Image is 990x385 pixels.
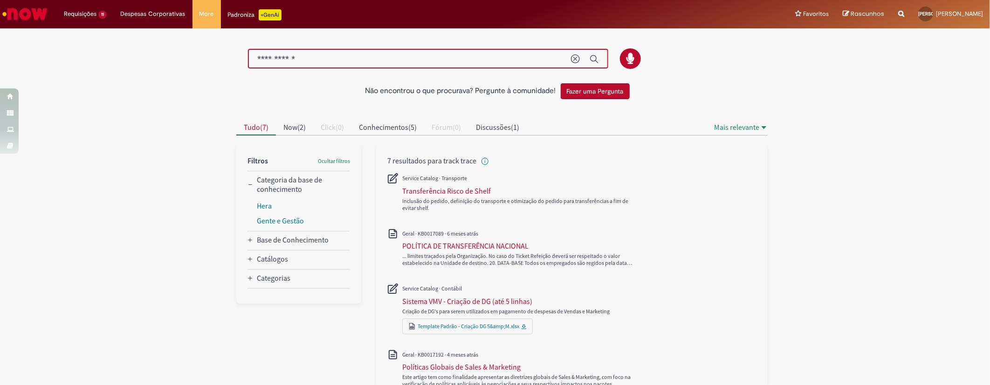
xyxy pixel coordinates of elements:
span: Requisições [64,9,96,19]
h2: Não encontrou o que procurava? Pergunte à comunidade! [365,87,556,95]
span: [PERSON_NAME] [918,11,955,17]
span: Despesas Corporativas [121,9,186,19]
button: Fazer uma Pergunta [561,83,630,99]
span: Favoritos [803,9,829,19]
span: Rascunhos [851,9,884,18]
span: More [199,9,214,19]
span: 11 [98,11,107,19]
span: [PERSON_NAME] [936,10,983,18]
a: Rascunhos [843,10,884,19]
div: Padroniza [228,9,282,20]
img: ServiceNow [1,5,49,23]
p: +GenAi [259,9,282,20]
